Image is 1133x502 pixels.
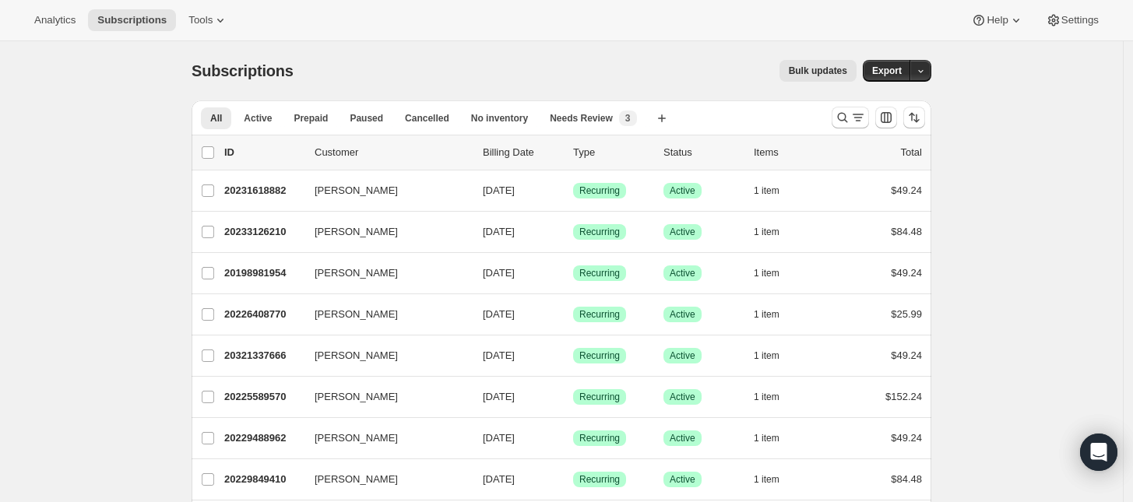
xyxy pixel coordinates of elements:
[179,9,238,31] button: Tools
[670,267,695,279] span: Active
[754,432,779,444] span: 1 item
[832,107,869,128] button: Search and filter results
[863,60,911,82] button: Export
[573,145,651,160] div: Type
[305,178,461,203] button: [PERSON_NAME]
[754,180,797,202] button: 1 item
[579,308,620,321] span: Recurring
[224,224,302,240] p: 20233126210
[579,226,620,238] span: Recurring
[875,107,897,128] button: Customize table column order and visibility
[891,349,922,361] span: $49.24
[670,349,695,362] span: Active
[754,473,779,486] span: 1 item
[34,14,76,26] span: Analytics
[483,349,515,361] span: [DATE]
[294,112,328,125] span: Prepaid
[670,226,695,238] span: Active
[670,308,695,321] span: Active
[305,219,461,244] button: [PERSON_NAME]
[579,267,620,279] span: Recurring
[1036,9,1108,31] button: Settings
[754,184,779,197] span: 1 item
[483,432,515,444] span: [DATE]
[224,145,302,160] p: ID
[224,469,922,490] div: 20229849410[PERSON_NAME][DATE]SuccessRecurringSuccessActive1 item$84.48
[754,226,779,238] span: 1 item
[789,65,847,77] span: Bulk updates
[754,304,797,325] button: 1 item
[88,9,176,31] button: Subscriptions
[901,145,922,160] p: Total
[305,343,461,368] button: [PERSON_NAME]
[224,345,922,367] div: 20321337666[PERSON_NAME][DATE]SuccessRecurringSuccessActive1 item$49.24
[224,145,922,160] div: IDCustomerBilling DateTypeStatusItemsTotal
[891,432,922,444] span: $49.24
[305,261,461,286] button: [PERSON_NAME]
[903,107,925,128] button: Sort the results
[754,308,779,321] span: 1 item
[224,180,922,202] div: 20231618882[PERSON_NAME][DATE]SuccessRecurringSuccessActive1 item$49.24
[224,386,922,408] div: 20225589570[PERSON_NAME][DATE]SuccessRecurringSuccessActive1 item$152.24
[579,473,620,486] span: Recurring
[224,265,302,281] p: 20198981954
[315,145,470,160] p: Customer
[483,308,515,320] span: [DATE]
[188,14,213,26] span: Tools
[315,307,398,322] span: [PERSON_NAME]
[754,262,797,284] button: 1 item
[315,224,398,240] span: [PERSON_NAME]
[625,112,631,125] span: 3
[670,391,695,403] span: Active
[224,221,922,243] div: 20233126210[PERSON_NAME][DATE]SuccessRecurringSuccessActive1 item$84.48
[891,184,922,196] span: $49.24
[754,345,797,367] button: 1 item
[224,472,302,487] p: 20229849410
[224,389,302,405] p: 20225589570
[754,221,797,243] button: 1 item
[315,265,398,281] span: [PERSON_NAME]
[315,389,398,405] span: [PERSON_NAME]
[224,348,302,363] p: 20321337666
[579,184,620,197] span: Recurring
[891,308,922,320] span: $25.99
[885,391,922,402] span: $152.24
[649,107,674,129] button: Create new view
[754,391,779,403] span: 1 item
[97,14,167,26] span: Subscriptions
[350,112,383,125] span: Paused
[754,469,797,490] button: 1 item
[315,348,398,363] span: [PERSON_NAME]
[663,145,741,160] p: Status
[192,62,294,79] span: Subscriptions
[754,386,797,408] button: 1 item
[483,145,561,160] p: Billing Date
[224,427,922,449] div: 20229488962[PERSON_NAME][DATE]SuccessRecurringSuccessActive1 item$49.24
[483,473,515,485] span: [DATE]
[305,467,461,492] button: [PERSON_NAME]
[579,349,620,362] span: Recurring
[754,145,832,160] div: Items
[670,473,695,486] span: Active
[305,426,461,451] button: [PERSON_NAME]
[405,112,449,125] span: Cancelled
[210,112,222,125] span: All
[224,262,922,284] div: 20198981954[PERSON_NAME][DATE]SuccessRecurringSuccessActive1 item$49.24
[891,267,922,279] span: $49.24
[754,349,779,362] span: 1 item
[670,432,695,444] span: Active
[315,183,398,198] span: [PERSON_NAME]
[1061,14,1099,26] span: Settings
[754,267,779,279] span: 1 item
[987,14,1008,26] span: Help
[962,9,1033,31] button: Help
[483,391,515,402] span: [DATE]
[305,384,461,409] button: [PERSON_NAME]
[483,267,515,279] span: [DATE]
[779,60,857,82] button: Bulk updates
[579,432,620,444] span: Recurring
[891,226,922,237] span: $84.48
[244,112,272,125] span: Active
[483,226,515,237] span: [DATE]
[579,391,620,403] span: Recurring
